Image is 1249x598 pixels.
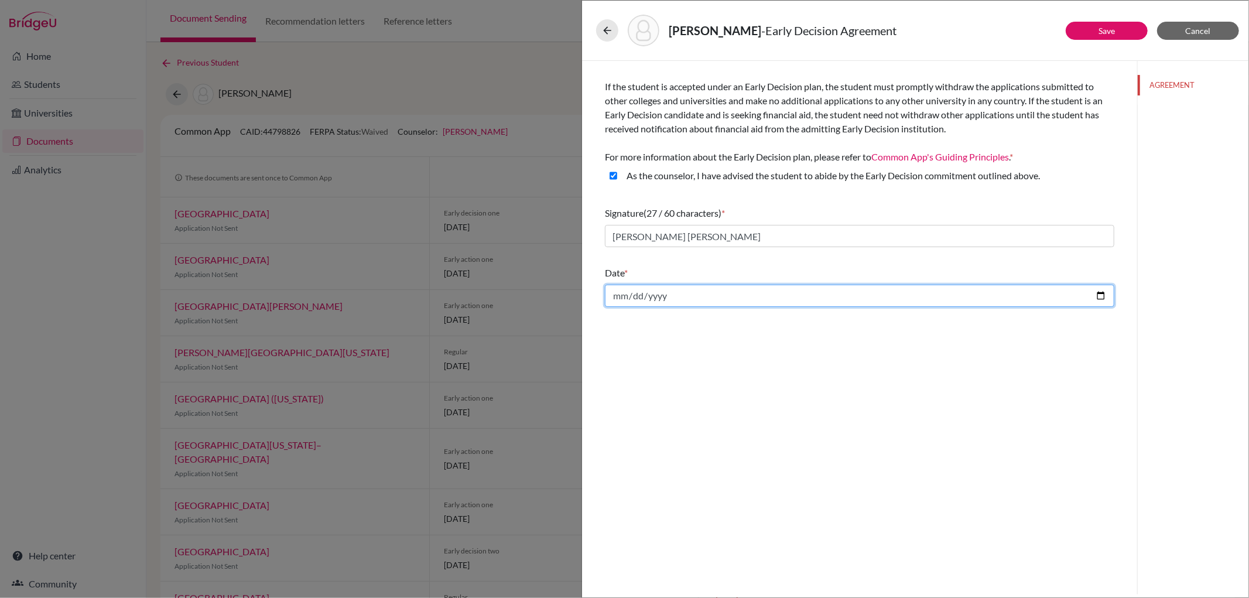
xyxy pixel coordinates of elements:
span: (27 / 60 characters) [644,207,721,218]
strong: [PERSON_NAME] [669,23,761,37]
a: Common App's Guiding Principles [871,151,1009,162]
span: Signature [605,207,644,218]
button: AGREEMENT [1138,75,1248,95]
span: If the student is accepted under an Early Decision plan, the student must promptly withdraw the a... [605,81,1103,162]
span: - Early Decision Agreement [761,23,896,37]
label: As the counselor, I have advised the student to abide by the Early Decision commitment outlined a... [627,169,1040,183]
span: Date [605,267,624,278]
